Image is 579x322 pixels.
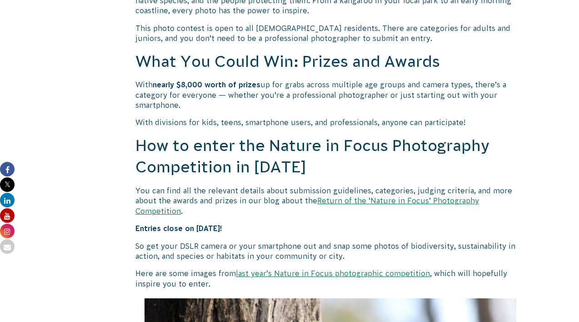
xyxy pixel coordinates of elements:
[135,117,525,127] p: With divisions for kids, teens, smartphone users, and professionals, anyone can participate!
[135,224,222,232] strong: Entries close on [DATE]!
[135,23,525,44] p: This photo contest is open to all [DEMOGRAPHIC_DATA] residents. There are categories for adults a...
[135,268,525,289] p: Here are some images from , which will hopefully inspire you to enter.
[135,186,525,216] p: You can find all the relevant details about submission guidelines, categories, judging criteria, ...
[135,196,479,215] a: Return of the ‘Nature in Focus’ Photography Competition
[153,80,260,89] strong: nearly $8,000 worth of prizes
[135,135,525,178] h2: How to enter the Nature in Focus Photography Competition in [DATE]
[135,80,525,110] p: With up for grabs across multiple age groups and camera types, there’s a category for everyone — ...
[135,241,525,262] p: So get your DSLR camera or your smartphone out and snap some photos of biodiversity, sustainabili...
[236,269,430,277] a: last year’s Nature in Focus photographic competition
[135,51,525,73] h2: What You Could Win: Prizes and Awards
